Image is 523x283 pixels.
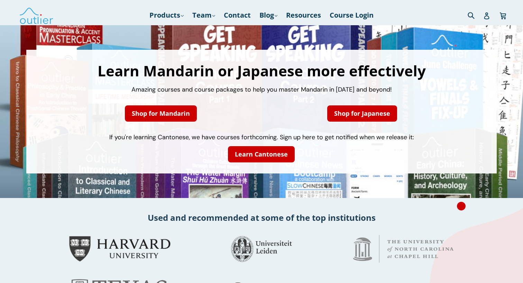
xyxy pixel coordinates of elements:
span: If you're learning Cantonese, we have courses forthcoming. Sign up here to get notified when we r... [109,133,414,141]
img: Outlier Linguistics [19,5,54,25]
a: Course Login [326,9,377,21]
h1: Learn Mandarin or Japanese more effectively [33,64,490,78]
a: Shop for Mandarin [125,105,197,122]
a: Blog [256,9,281,21]
a: Team [189,9,219,21]
a: Learn Cantonese [228,146,295,162]
a: Shop for Japanese [327,105,397,122]
span: Amazing courses and course packages to help you master Mandarin in [DATE] and beyond! [131,85,392,94]
a: Products [146,9,187,21]
a: Resources [283,9,324,21]
input: Search [466,8,485,22]
a: Contact [220,9,254,21]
